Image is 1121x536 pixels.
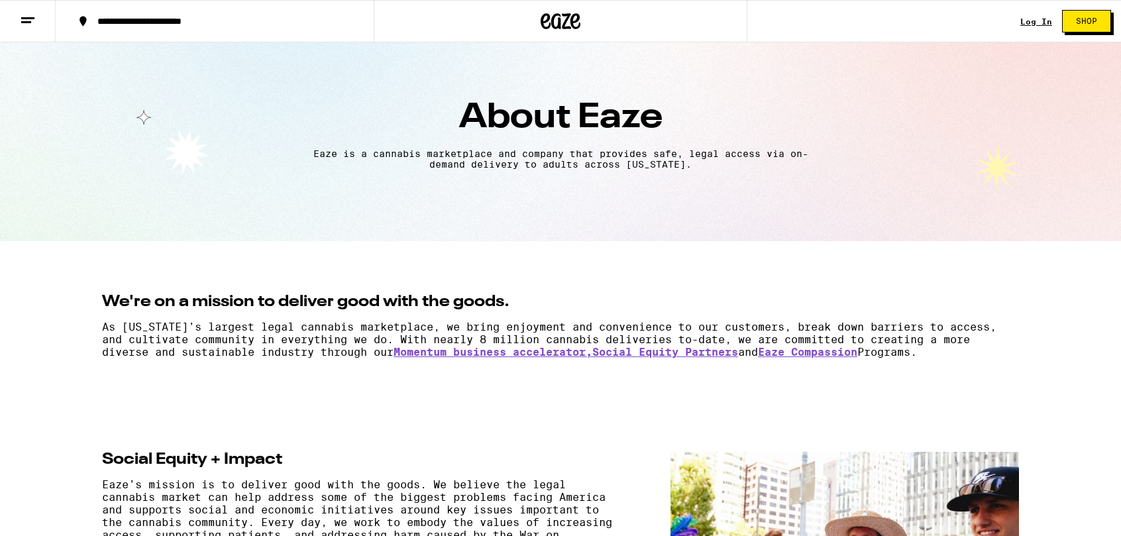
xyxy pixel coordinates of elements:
p: As [US_STATE]’s largest legal cannabis marketplace, we bring enjoyment and convenience to our cus... [102,321,1019,359]
button: Shop [1062,10,1111,32]
h2: We're on a mission to deliver good with the goods. [102,294,1019,310]
h2: Social Equity + Impact [102,452,624,468]
h1: About Eaze [83,101,1038,135]
span: Shop [1076,17,1097,25]
a: Log In [1020,17,1052,26]
a: Shop [1052,10,1121,32]
p: Eaze is a cannabis marketplace and company that provides safe, legal access via on-demand deliver... [306,148,815,170]
a: Eaze Compassion [758,346,857,359]
a: Momentum business accelerator, [394,346,592,359]
a: Social Equity Partners [592,346,738,359]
